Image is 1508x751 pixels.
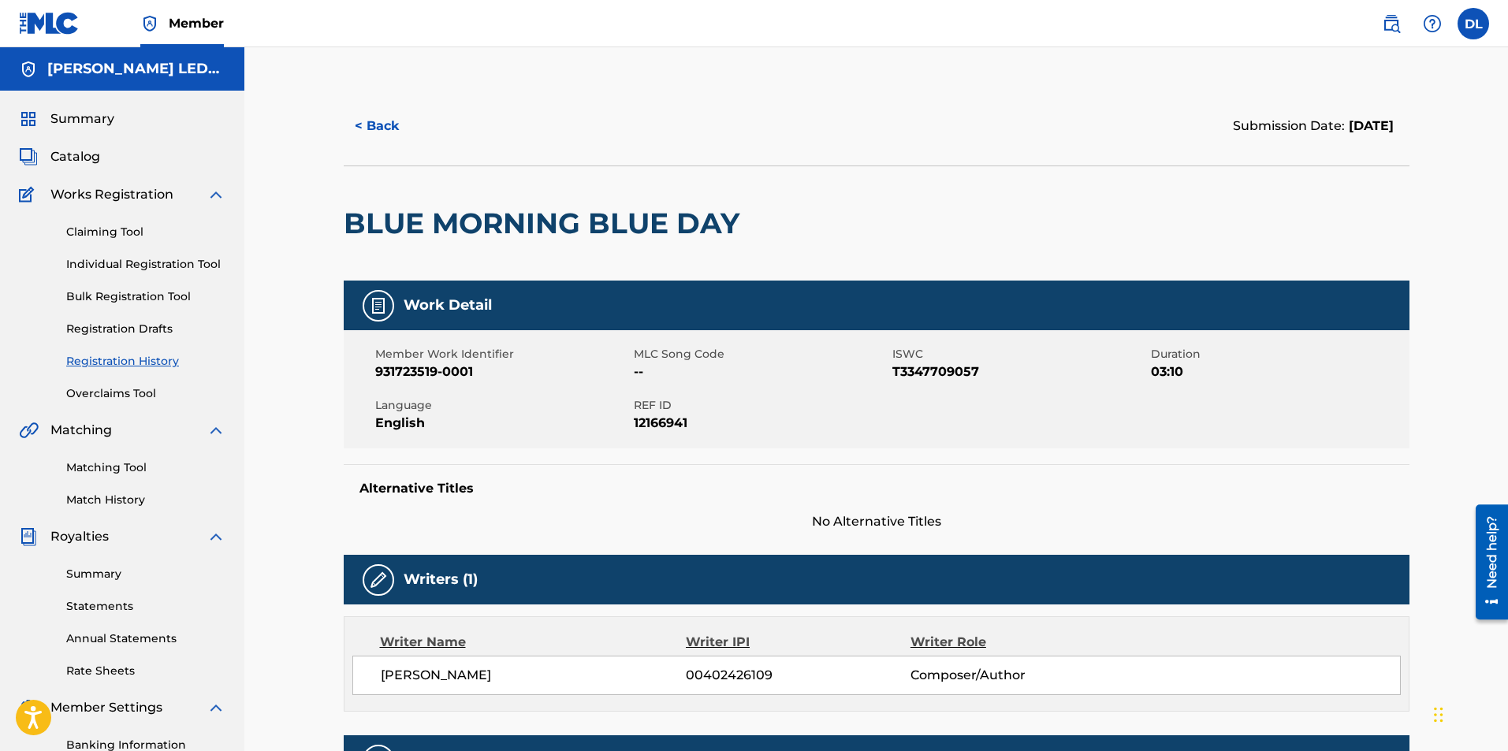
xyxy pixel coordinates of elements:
img: expand [207,421,225,440]
span: No Alternative Titles [344,512,1409,531]
a: Public Search [1376,8,1407,39]
span: Duration [1151,346,1406,362]
div: Writer Role [910,633,1115,652]
span: 00402426109 [686,666,910,685]
span: 931723519-0001 [375,362,630,381]
a: Matching Tool [66,459,225,476]
a: CatalogCatalog [19,147,100,166]
img: MLC Logo [19,12,80,35]
div: Drag [1434,691,1443,738]
h5: DODD MICHAEL LEDE PUB DESIGNEE [47,60,225,78]
img: Member Settings [19,698,38,717]
div: Writer IPI [686,633,910,652]
img: Top Rightsholder [140,14,159,33]
img: help [1423,14,1442,33]
span: Matching [50,421,112,440]
span: Catalog [50,147,100,166]
div: Submission Date: [1233,117,1394,136]
img: Writers [369,571,388,589]
div: Help [1417,8,1448,39]
img: expand [207,185,225,204]
img: expand [207,527,225,546]
span: [DATE] [1345,118,1394,133]
span: English [375,414,630,433]
iframe: Chat Widget [1429,675,1508,751]
a: Individual Registration Tool [66,256,225,273]
span: Summary [50,110,114,128]
h5: Alternative Titles [359,481,1394,496]
a: Claiming Tool [66,224,225,240]
img: expand [207,698,225,717]
a: Statements [66,598,225,615]
a: Summary [66,566,225,582]
span: Member [169,14,224,32]
button: < Back [344,106,438,146]
span: T3347709057 [892,362,1147,381]
span: REF ID [634,397,888,414]
span: Royalties [50,527,109,546]
img: Work Detail [369,296,388,315]
span: 12166941 [634,414,888,433]
span: -- [634,362,888,381]
h5: Writers (1) [404,571,478,589]
a: Registration History [66,353,225,370]
h2: BLUE MORNING BLUE DAY [344,206,747,241]
img: search [1382,14,1401,33]
span: Works Registration [50,185,173,204]
span: MLC Song Code [634,346,888,362]
img: Accounts [19,60,38,79]
iframe: Resource Center [1464,499,1508,626]
a: SummarySummary [19,110,114,128]
span: 03:10 [1151,362,1406,381]
a: Rate Sheets [66,663,225,679]
img: Matching [19,421,39,440]
a: Bulk Registration Tool [66,288,225,305]
img: Royalties [19,527,38,546]
span: ISWC [892,346,1147,362]
img: Works Registration [19,185,39,204]
div: User Menu [1458,8,1489,39]
span: Language [375,397,630,414]
span: Member Settings [50,698,162,717]
a: Registration Drafts [66,321,225,337]
h5: Work Detail [404,296,492,314]
img: Summary [19,110,38,128]
a: Overclaims Tool [66,385,225,402]
a: Match History [66,492,225,508]
a: Annual Statements [66,630,225,647]
span: Composer/Author [910,666,1115,685]
span: Member Work Identifier [375,346,630,362]
div: Writer Name [380,633,687,652]
img: Catalog [19,147,38,166]
span: [PERSON_NAME] [381,666,687,685]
